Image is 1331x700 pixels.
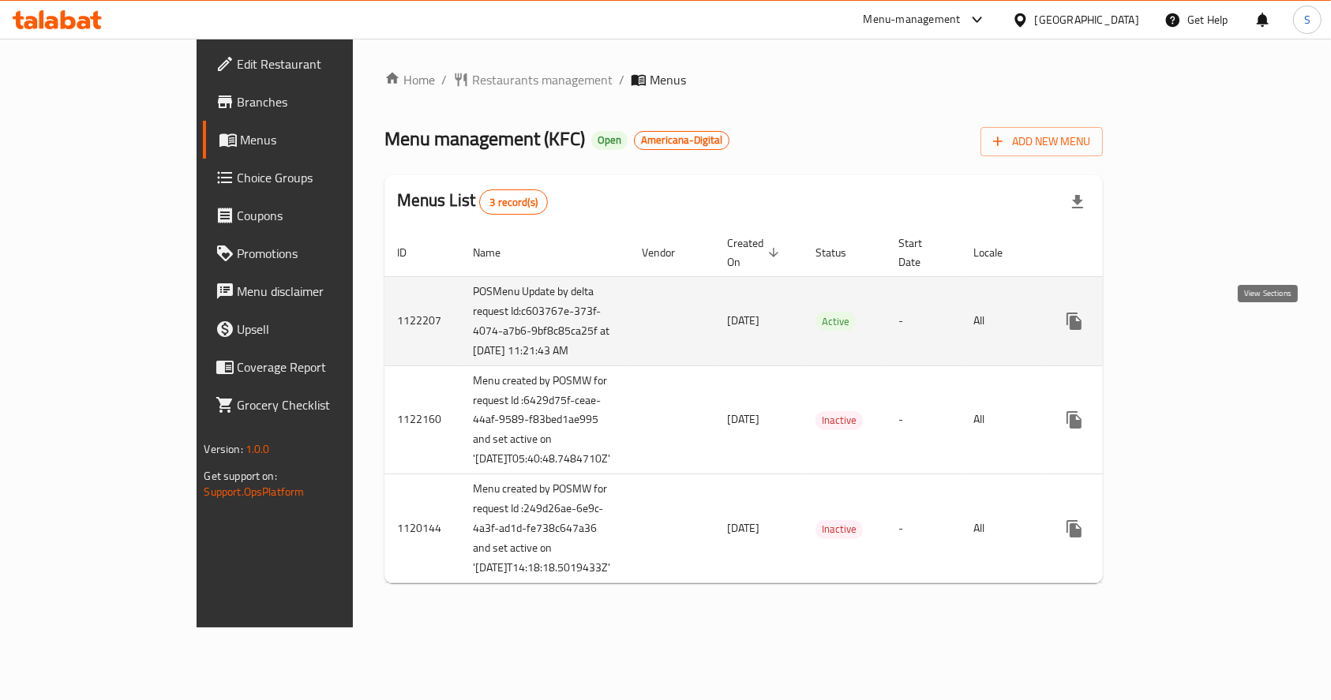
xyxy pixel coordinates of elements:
[1093,302,1131,340] button: Change Status
[238,357,407,376] span: Coverage Report
[962,276,1043,365] td: All
[591,131,628,150] div: Open
[815,520,863,538] span: Inactive
[619,70,624,89] li: /
[203,121,419,159] a: Menus
[460,474,629,583] td: Menu created by POSMW for request Id :249d26ae-6e9c-4a3f-ad1d-fe738c647a36 and set active on '[DA...
[993,132,1090,152] span: Add New Menu
[384,121,585,156] span: Menu management ( KFC )
[962,365,1043,474] td: All
[635,133,729,147] span: Americana-Digital
[727,310,759,331] span: [DATE]
[246,439,270,459] span: 1.0.0
[384,474,460,583] td: 1120144
[815,411,863,430] div: Inactive
[886,276,962,365] td: -
[727,234,784,271] span: Created On
[727,518,759,538] span: [DATE]
[974,243,1024,262] span: Locale
[203,272,419,310] a: Menu disclaimer
[864,10,961,29] div: Menu-management
[238,244,407,263] span: Promotions
[241,130,407,149] span: Menus
[886,474,962,583] td: -
[591,133,628,147] span: Open
[479,189,548,215] div: Total records count
[815,520,863,539] div: Inactive
[642,243,695,262] span: Vendor
[1304,11,1310,28] span: S
[1093,510,1131,548] button: Change Status
[460,276,629,365] td: POSMenu Update by delta request Id:c603767e-373f-4074-a7b6-9bf8c85ca25f at [DATE] 11:21:43 AM
[815,312,856,331] div: Active
[815,411,863,429] span: Inactive
[460,365,629,474] td: Menu created by POSMW for request Id :6429d75f-ceae-44af-9589-f83bed1ae995 and set active on '[DA...
[384,229,1220,584] table: enhanced table
[472,70,613,89] span: Restaurants management
[238,54,407,73] span: Edit Restaurant
[203,234,419,272] a: Promotions
[441,70,447,89] li: /
[238,395,407,414] span: Grocery Checklist
[203,386,419,424] a: Grocery Checklist
[204,439,243,459] span: Version:
[384,365,460,474] td: 1122160
[898,234,943,271] span: Start Date
[473,243,521,262] span: Name
[727,409,759,429] span: [DATE]
[203,45,419,83] a: Edit Restaurant
[453,70,613,89] a: Restaurants management
[397,189,548,215] h2: Menus List
[1055,510,1093,548] button: more
[238,320,407,339] span: Upsell
[397,243,427,262] span: ID
[203,83,419,121] a: Branches
[886,365,962,474] td: -
[384,276,460,365] td: 1122207
[1035,11,1139,28] div: [GEOGRAPHIC_DATA]
[650,70,686,89] span: Menus
[1055,302,1093,340] button: more
[204,466,277,486] span: Get support on:
[1055,401,1093,439] button: more
[203,197,419,234] a: Coupons
[238,92,407,111] span: Branches
[203,159,419,197] a: Choice Groups
[203,348,419,386] a: Coverage Report
[384,70,1104,89] nav: breadcrumb
[204,481,305,502] a: Support.OpsPlatform
[238,282,407,301] span: Menu disclaimer
[238,168,407,187] span: Choice Groups
[1059,183,1097,221] div: Export file
[962,474,1043,583] td: All
[480,195,547,210] span: 3 record(s)
[815,243,867,262] span: Status
[238,206,407,225] span: Coupons
[980,127,1103,156] button: Add New Menu
[203,310,419,348] a: Upsell
[1043,229,1220,277] th: Actions
[1093,401,1131,439] button: Change Status
[815,313,856,331] span: Active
